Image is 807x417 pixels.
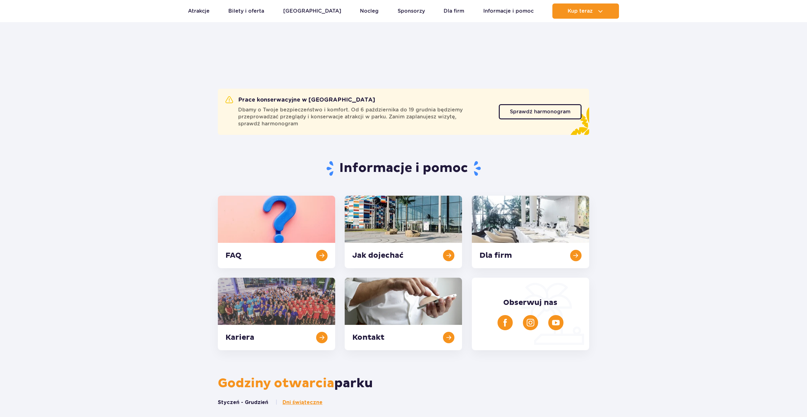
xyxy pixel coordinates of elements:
img: YouTube [552,319,560,326]
span: Dbamy o Twoje bezpieczeństwo i komfort. Od 6 października do 19 grudnia będziemy przeprowadzać pr... [238,106,491,127]
span: Obserwuj nas [503,298,557,307]
span: Sprawdź harmonogram [510,109,570,114]
a: Dla firm [444,3,464,19]
a: [GEOGRAPHIC_DATA] [283,3,341,19]
a: Sponsorzy [398,3,425,19]
a: Sprawdź harmonogram [499,104,582,119]
span: Kup teraz [568,8,593,14]
a: Nocleg [360,3,379,19]
button: Kup teraz [552,3,619,19]
h1: Informacje i pomoc [218,160,589,177]
h2: Prace konserwacyjne w [GEOGRAPHIC_DATA] [225,96,375,104]
img: Facebook [501,319,509,326]
span: Godziny otwarcia [218,376,334,391]
a: Atrakcje [188,3,210,19]
a: Informacje i pomoc [483,3,534,19]
h2: parku [218,376,589,391]
button: Dni świąteczne [275,399,322,406]
button: Styczeń - Grudzień [218,399,268,406]
a: Bilety i oferta [228,3,264,19]
img: Instagram [527,319,534,326]
span: Dni świąteczne [283,399,322,406]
